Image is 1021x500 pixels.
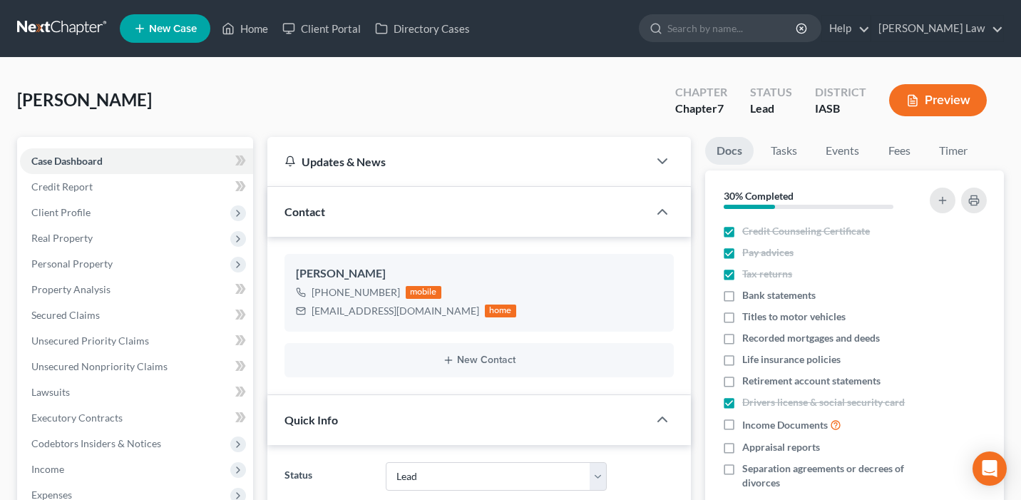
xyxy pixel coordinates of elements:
span: Executory Contracts [31,412,123,424]
a: Fees [876,137,922,165]
span: Real Property [31,232,93,244]
span: Income [31,463,64,475]
span: Titles to motor vehicles [742,310,846,324]
div: [EMAIL_ADDRESS][DOMAIN_NAME] [312,304,479,318]
span: Recorded mortgages and deeds [742,331,880,345]
div: IASB [815,101,866,117]
label: Status [277,462,379,491]
span: Contact [284,205,325,218]
div: Status [750,84,792,101]
a: Home [215,16,275,41]
span: Retirement account statements [742,374,881,388]
span: Lawsuits [31,386,70,398]
div: District [815,84,866,101]
a: Unsecured Priority Claims [20,328,253,354]
span: Property Analysis [31,283,111,295]
div: Chapter [675,101,727,117]
span: Bank statements [742,288,816,302]
a: Events [814,137,871,165]
a: Credit Report [20,174,253,200]
span: Tax returns [742,267,792,281]
span: New Case [149,24,197,34]
a: Timer [928,137,979,165]
a: Docs [705,137,754,165]
input: Search by name... [667,15,798,41]
a: Tasks [759,137,809,165]
span: Quick Info [284,413,338,427]
div: home [485,305,516,317]
a: Unsecured Nonpriority Claims [20,354,253,379]
span: Credit Report [31,180,93,193]
span: Client Profile [31,206,91,218]
span: Separation agreements or decrees of divorces [742,461,917,490]
a: Property Analysis [20,277,253,302]
span: 7 [717,101,724,115]
span: Unsecured Nonpriority Claims [31,360,168,372]
span: Unsecured Priority Claims [31,335,149,347]
span: Drivers license & social security card [742,395,905,409]
strong: 30% Completed [724,190,794,202]
div: [PHONE_NUMBER] [312,285,400,300]
span: Credit Counseling Certificate [742,224,870,238]
div: Lead [750,101,792,117]
a: Help [822,16,870,41]
a: Case Dashboard [20,148,253,174]
span: Appraisal reports [742,440,820,454]
div: Chapter [675,84,727,101]
button: New Contact [296,354,662,366]
div: Open Intercom Messenger [973,451,1007,486]
a: Secured Claims [20,302,253,328]
div: mobile [406,286,441,299]
div: [PERSON_NAME] [296,265,662,282]
span: Personal Property [31,257,113,270]
a: Executory Contracts [20,405,253,431]
span: Income Documents [742,418,828,432]
a: Client Portal [275,16,368,41]
span: Pay advices [742,245,794,260]
a: Lawsuits [20,379,253,405]
a: [PERSON_NAME] Law [871,16,1003,41]
span: Case Dashboard [31,155,103,167]
span: Codebtors Insiders & Notices [31,437,161,449]
button: Preview [889,84,987,116]
a: Directory Cases [368,16,477,41]
span: [PERSON_NAME] [17,89,152,110]
span: Life insurance policies [742,352,841,367]
div: Updates & News [284,154,631,169]
span: Secured Claims [31,309,100,321]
